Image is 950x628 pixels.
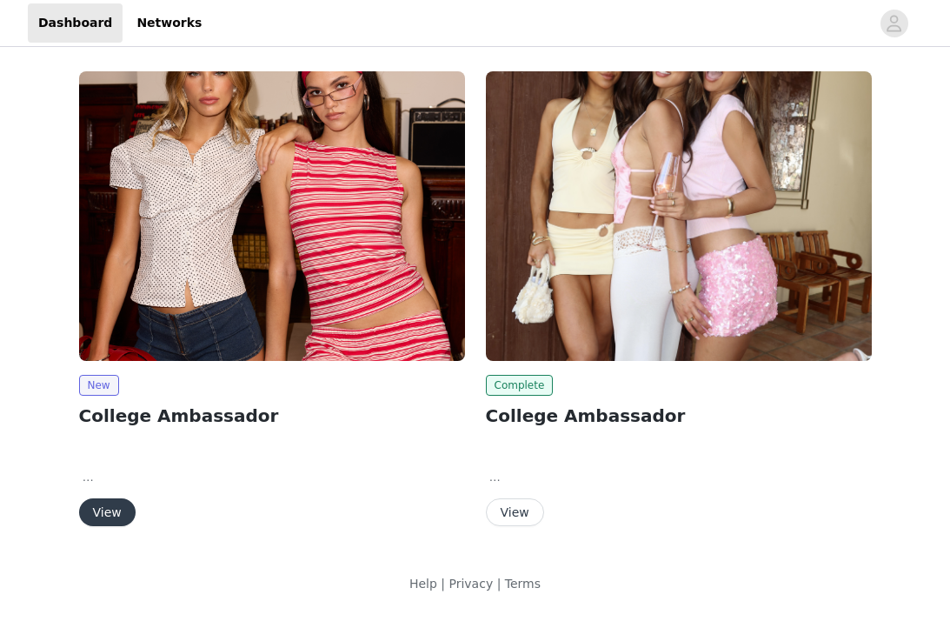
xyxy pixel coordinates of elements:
span: Complete [486,375,554,396]
a: View [486,506,544,519]
h2: College Ambassador [79,403,465,429]
a: Terms [505,577,541,591]
img: Edikted [79,71,465,361]
button: View [79,498,136,526]
h2: College Ambassador [486,403,872,429]
a: View [79,506,136,519]
a: Dashboard [28,3,123,43]
button: View [486,498,544,526]
img: Edikted [486,71,872,361]
span: New [79,375,119,396]
a: Privacy [448,577,493,591]
div: avatar [886,10,902,37]
a: Help [409,577,437,591]
span: | [441,577,445,591]
span: | [497,577,502,591]
a: Networks [126,3,212,43]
